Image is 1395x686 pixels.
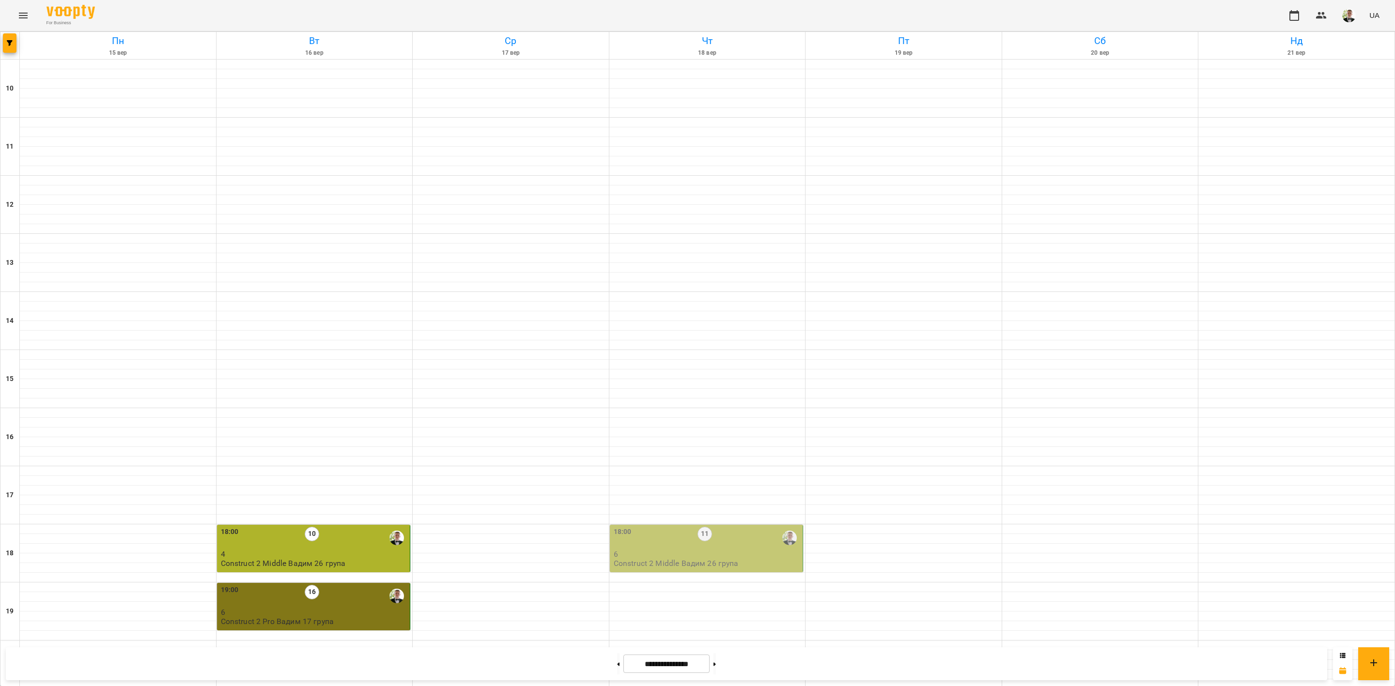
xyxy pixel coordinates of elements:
[46,20,95,26] span: For Business
[414,33,607,48] h6: Ср
[221,585,239,595] label: 19:00
[221,550,408,558] p: 4
[1004,33,1197,48] h6: Сб
[1365,6,1383,24] button: UA
[6,83,14,94] h6: 10
[614,550,801,558] p: 6
[807,48,1000,58] h6: 19 вер
[46,5,95,19] img: Voopty Logo
[6,316,14,326] h6: 14
[697,527,712,541] label: 11
[611,33,804,48] h6: Чт
[221,608,408,616] p: 6
[1200,48,1393,58] h6: 21 вер
[6,374,14,384] h6: 15
[414,48,607,58] h6: 17 вер
[218,48,411,58] h6: 16 вер
[305,527,319,541] label: 10
[1200,33,1393,48] h6: Нд
[1004,48,1197,58] h6: 20 вер
[1342,9,1356,22] img: a36e7c9154db554d8e2cc68f12717264.jpg
[1369,10,1379,20] span: UA
[218,33,411,48] h6: Вт
[305,585,319,599] label: 16
[6,432,14,442] h6: 16
[21,48,215,58] h6: 15 вер
[6,490,14,501] h6: 17
[389,531,404,545] img: Вадим Моргун
[6,548,14,559] h6: 18
[6,606,14,617] h6: 19
[611,48,804,58] h6: 18 вер
[6,141,14,152] h6: 11
[614,527,632,537] label: 18:00
[389,589,404,603] img: Вадим Моргун
[221,527,239,537] label: 18:00
[6,258,14,268] h6: 13
[221,617,334,625] p: Construct 2 Pro Вадим 17 група
[21,33,215,48] h6: Пн
[782,531,797,545] img: Вадим Моргун
[12,4,35,27] button: Menu
[614,559,739,567] p: Construct 2 Middle Вадим 26 група
[221,559,346,567] p: Construct 2 Middle Вадим 26 група
[6,199,14,210] h6: 12
[807,33,1000,48] h6: Пт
